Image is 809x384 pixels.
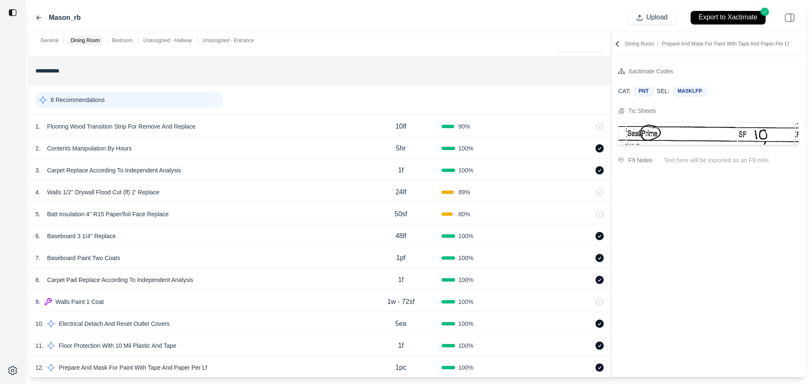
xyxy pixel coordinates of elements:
[662,41,789,47] span: Prepare And Mask For Paint With Tape And Paper Per Lf
[458,122,470,131] span: 90 %
[458,276,474,284] span: 100 %
[395,363,406,373] p: 1pc
[55,362,210,373] p: Prepare And Mask For Paint With Tape And Paper Per Lf
[395,231,406,241] p: 48lf
[44,208,172,220] p: Batt Insulation 4'' R15 Paper/foil Face Replace
[458,210,470,218] span: 80 %
[55,318,173,330] p: Electrical Detach And Reset Outlet Covers
[396,253,405,263] p: 1pf
[55,340,179,352] p: Floor Protection With 10 Mil Plastic And Tape
[625,40,789,47] p: Dining Room
[628,155,652,165] div: F9 Notes
[398,341,404,351] p: 1f
[35,144,40,153] p: 2 .
[618,87,630,95] p: CAT:
[35,341,43,350] p: 11 .
[35,232,40,240] p: 6 .
[394,209,407,219] p: 50sf
[673,86,707,96] div: MASKLFP
[458,254,474,262] span: 100 %
[628,11,676,24] button: Upload
[398,165,404,175] p: 1f
[398,275,404,285] p: 1f
[35,276,40,284] p: 8 .
[44,230,119,242] p: Baseboard 3 1/4'' Replace
[395,187,406,197] p: 24lf
[458,188,470,196] span: 89 %
[458,232,474,240] span: 100 %
[628,106,656,116] div: Tic Sheets
[35,188,40,196] p: 4 .
[203,37,254,44] p: Unassigned - Entrance
[44,252,123,264] p: Baseboard Paint Two Coats
[458,298,474,306] span: 100 %
[458,320,474,328] span: 100 %
[654,41,662,47] span: /
[619,123,798,145] img: Cropped Image
[35,254,40,262] p: 7 .
[395,121,406,132] p: 10lf
[52,296,107,308] p: Walls Paint 1 Coat
[44,142,135,154] p: Contents Manipulation By Hours
[628,66,673,76] div: Xactimate Codes
[44,121,199,132] p: Flooring Wood Transition Strip For Remove And Replace
[112,37,133,44] p: Bedroom
[35,166,40,175] p: 3 .
[8,8,17,17] img: toggle sidebar
[44,164,185,176] p: Carpet Replace According To Independent Analysis
[458,166,474,175] span: 100 %
[664,156,799,164] p: Text here will be exported as an F9 note.
[646,13,668,22] p: Upload
[458,363,474,372] span: 100 %
[699,13,758,22] p: Export to Xactimate
[683,7,774,28] button: Export to Xactimate
[35,363,43,372] p: 12 .
[657,87,670,95] p: SEL:
[691,11,766,24] button: Export to Xactimate
[49,13,81,23] label: Mason_rb
[634,86,654,96] div: PNT
[35,122,40,131] p: 1 .
[35,320,43,328] p: 10 .
[51,96,104,104] p: 8 Recommendations
[44,186,163,198] p: Walls 1/2'' Drywall Flood Cut (lf) 2' Replace
[458,341,474,350] span: 100 %
[35,210,40,218] p: 5 .
[396,143,406,153] p: 5hr
[618,158,624,163] img: comment
[458,144,474,153] span: 100 %
[780,8,799,27] img: right-panel.svg
[395,319,407,329] p: 5ea
[71,37,100,44] p: Dining Room
[143,37,192,44] p: Unassigned - Hallway
[40,37,59,44] p: General
[44,274,197,286] p: Carpet Pad Replace According To Independent Analysis
[387,297,415,307] p: 1w - 72sf
[35,298,40,306] p: 9 .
